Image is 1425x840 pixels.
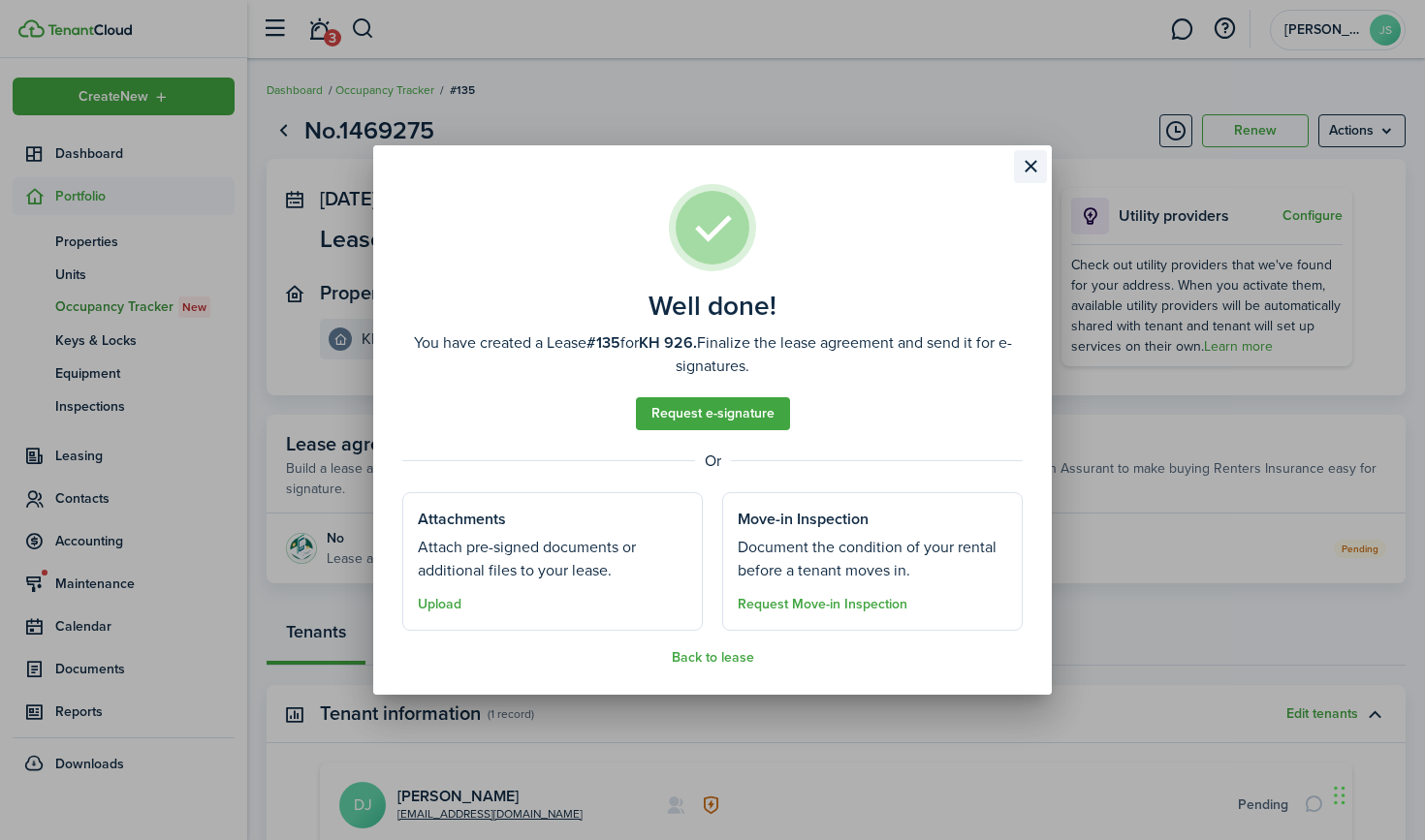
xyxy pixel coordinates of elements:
[418,597,461,612] button: Upload
[672,650,754,666] button: Back to lease
[586,331,620,354] b: #135
[639,331,697,354] b: KH 926.
[649,291,776,322] well-done-title: Well done!
[738,508,869,531] well-done-section-title: Move-in Inspection
[1334,766,1346,824] div: Drag
[1328,747,1425,840] iframe: Chat Widget
[738,597,907,612] button: Request Move-in Inspection
[418,536,687,582] well-done-section-description: Attach pre-signed documents or additional files to your lease.
[402,450,1023,473] well-done-separator: Or
[738,536,1007,582] well-done-section-description: Document the condition of your rental before a tenant moves in.
[418,508,506,531] well-done-section-title: Attachments
[636,397,790,430] a: Request e-signature
[1014,150,1047,183] button: Close modal
[402,331,1023,378] well-done-description: You have created a Lease for Finalize the lease agreement and send it for e-signatures.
